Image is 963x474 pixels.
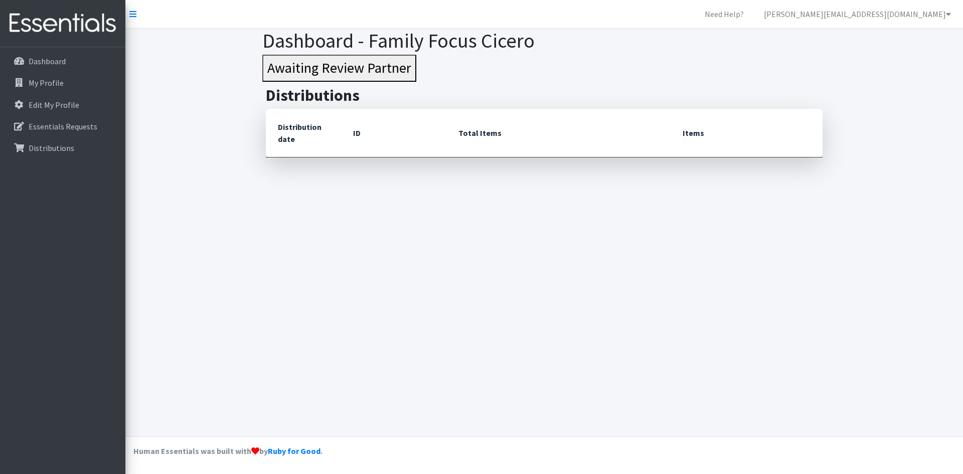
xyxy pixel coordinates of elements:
a: Essentials Requests [4,116,121,136]
h1: Dashboard - Family Focus Cicero [262,29,827,53]
a: Edit My Profile [4,95,121,115]
p: Dashboard [29,56,66,66]
img: HumanEssentials [4,7,121,40]
a: Need Help? [697,4,752,24]
p: Edit My Profile [29,100,79,110]
th: ID [341,109,446,157]
a: Distributions [4,138,121,158]
p: Essentials Requests [29,121,97,131]
a: My Profile [4,73,121,93]
strong: Human Essentials was built with by . [133,446,323,456]
th: Distribution date [266,109,341,157]
th: Items [671,109,823,157]
a: Dashboard [4,51,121,71]
button: Awaiting Review Partner [262,55,416,82]
th: Total Items [446,109,671,157]
p: Distributions [29,143,74,153]
a: Ruby for Good [268,446,320,456]
h2: Distributions [266,86,823,105]
p: My Profile [29,78,64,88]
a: [PERSON_NAME][EMAIL_ADDRESS][DOMAIN_NAME] [756,4,959,24]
